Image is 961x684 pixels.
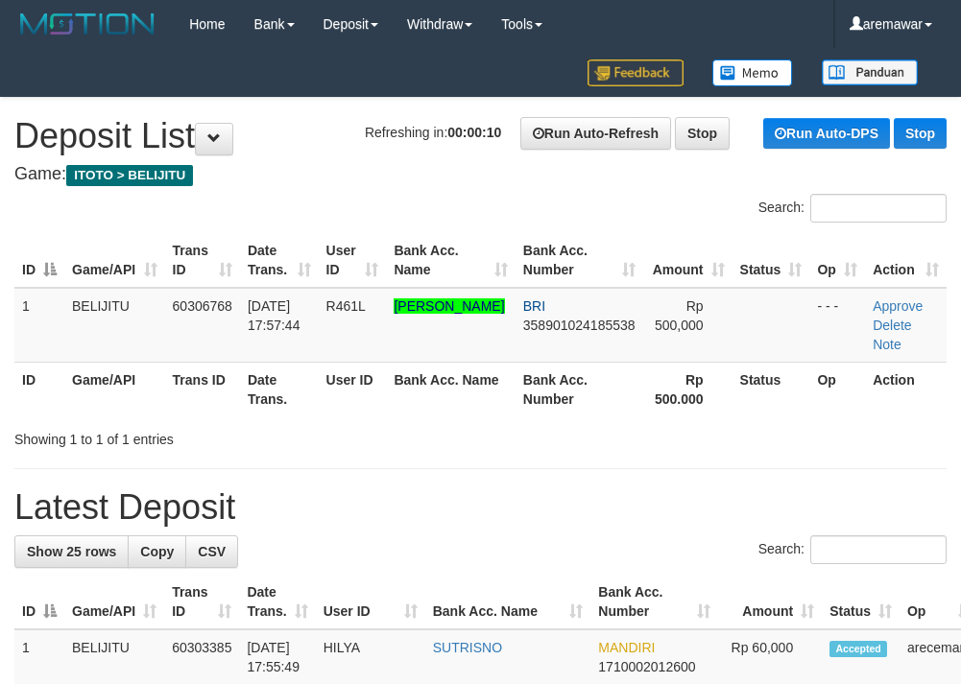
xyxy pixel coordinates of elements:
th: Bank Acc. Name: activate to sort column ascending [386,233,515,288]
span: CSV [198,544,226,559]
img: MOTION_logo.png [14,10,160,38]
a: Stop [894,118,947,149]
th: Status [733,362,810,416]
th: ID: activate to sort column descending [14,575,64,629]
h1: Deposit List [14,117,947,155]
th: User ID: activate to sort column ascending [316,575,425,629]
span: Copy 358901024185538 to clipboard [523,318,636,333]
th: Op [809,362,865,416]
th: Bank Acc. Name [386,362,515,416]
label: Search: [758,194,947,223]
a: Show 25 rows [14,535,129,568]
th: Date Trans. [240,362,319,416]
span: Copy 1710002012600 to clipboard [598,659,695,674]
span: Show 25 rows [27,544,116,559]
a: Copy [128,535,186,568]
h4: Game: [14,165,947,184]
td: BELIJITU [64,288,165,363]
th: Date Trans.: activate to sort column ascending [239,575,315,629]
span: Rp 500,000 [655,298,704,333]
th: Date Trans.: activate to sort column ascending [240,233,319,288]
th: Bank Acc. Number [516,362,643,416]
a: SUTRISNO [433,640,502,655]
th: Op: activate to sort column ascending [809,233,865,288]
a: [PERSON_NAME] [394,298,504,314]
span: R461L [326,298,366,314]
strong: 00:00:10 [447,125,501,140]
th: Amount: activate to sort column ascending [643,233,733,288]
th: Trans ID: activate to sort column ascending [164,575,239,629]
th: Amount: activate to sort column ascending [718,575,822,629]
th: Bank Acc. Number: activate to sort column ascending [516,233,643,288]
a: CSV [185,535,238,568]
a: Run Auto-DPS [763,118,890,149]
th: Status: activate to sort column ascending [822,575,900,629]
label: Search: [758,535,947,564]
input: Search: [810,535,947,564]
span: BRI [523,298,545,314]
span: 60306768 [173,298,232,314]
h1: Latest Deposit [14,488,947,527]
th: Game/API: activate to sort column ascending [64,233,165,288]
th: ID [14,362,64,416]
a: Stop [675,117,730,150]
th: Action: activate to sort column ascending [865,233,947,288]
th: Bank Acc. Number: activate to sort column ascending [590,575,718,629]
th: Rp 500.000 [643,362,733,416]
span: Accepted [829,641,887,657]
a: Approve [873,298,923,314]
span: Refreshing in: [365,125,501,140]
span: ITOTO > BELIJITU [66,165,193,186]
span: MANDIRI [598,640,655,655]
th: Game/API: activate to sort column ascending [64,575,164,629]
th: Trans ID [165,362,240,416]
th: User ID: activate to sort column ascending [319,233,387,288]
td: - - - [809,288,865,363]
img: panduan.png [822,59,918,85]
input: Search: [810,194,947,223]
th: Action [865,362,947,416]
span: Copy [140,544,174,559]
th: Status: activate to sort column ascending [733,233,810,288]
a: Note [873,337,901,352]
th: Game/API [64,362,165,416]
a: Delete [873,318,911,333]
span: [DATE] 17:57:44 [248,298,300,333]
th: Trans ID: activate to sort column ascending [165,233,240,288]
div: Showing 1 to 1 of 1 entries [14,422,386,449]
a: Run Auto-Refresh [520,117,671,150]
img: Button%20Memo.svg [712,59,793,86]
th: ID: activate to sort column descending [14,233,64,288]
img: Feedback.jpg [588,59,684,86]
th: User ID [319,362,387,416]
th: Bank Acc. Name: activate to sort column ascending [425,575,591,629]
td: 1 [14,288,64,363]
